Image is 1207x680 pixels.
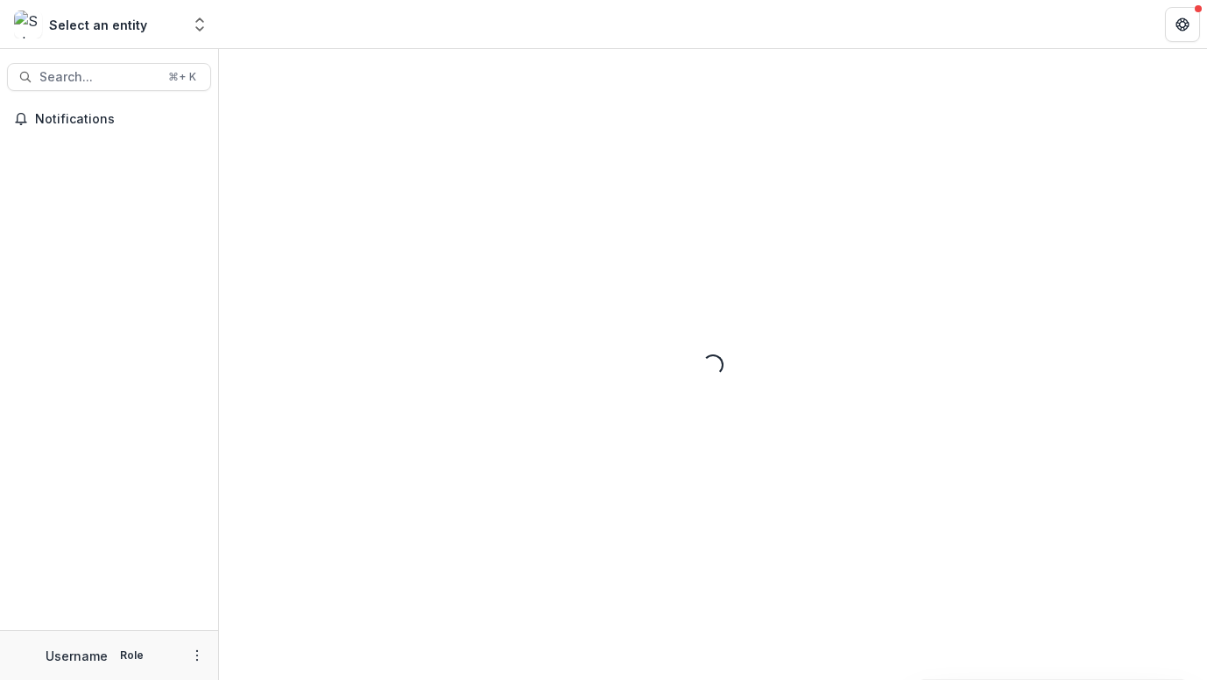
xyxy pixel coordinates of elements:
[187,645,208,666] button: More
[14,11,42,39] img: Select an entity
[165,67,200,87] div: ⌘ + K
[35,112,204,127] span: Notifications
[49,16,147,34] div: Select an entity
[115,648,149,663] p: Role
[7,63,211,91] button: Search...
[1165,7,1200,42] button: Get Help
[187,7,212,42] button: Open entity switcher
[46,647,108,665] p: Username
[7,105,211,133] button: Notifications
[39,70,158,85] span: Search...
